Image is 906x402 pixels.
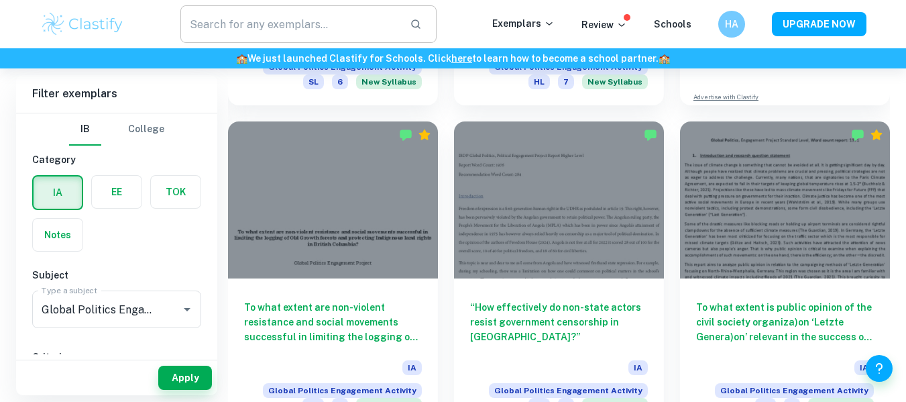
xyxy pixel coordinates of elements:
[558,74,574,89] span: 7
[332,74,348,89] span: 6
[263,383,422,398] span: Global Politics Engagement Activity
[3,51,903,66] h6: We just launched Clastify for Schools. Click to learn how to become a school partner.
[870,128,883,142] div: Premium
[32,350,201,364] h6: Criteria
[418,128,431,142] div: Premium
[581,17,627,32] p: Review
[158,366,212,390] button: Apply
[724,17,739,32] h6: HA
[236,53,247,64] span: 🏫
[356,74,422,89] div: Starting from the May 2026 session, the Global Politics Engagement Activity requirements have cha...
[659,53,670,64] span: 🏫
[178,300,196,319] button: Open
[492,16,555,31] p: Exemplars
[92,176,141,208] button: EE
[402,360,422,375] span: IA
[244,300,422,344] h6: To what extent are non-violent resistance and social movements successful in limiting the logging...
[715,383,874,398] span: Global Politics Engagement Activity
[69,113,164,146] div: Filter type choice
[34,177,82,209] button: IA
[582,74,648,89] div: Starting from the May 2026 session, the Global Politics Engagement Activity requirements have cha...
[693,93,758,102] a: Advertise with Clastify
[628,360,648,375] span: IA
[582,74,648,89] span: New Syllabus
[128,113,164,146] button: College
[470,300,648,344] h6: “How effectively do non-state actors resist government censorship in [GEOGRAPHIC_DATA]?”
[32,152,201,167] h6: Category
[489,383,648,398] span: Global Politics Engagement Activity
[33,219,82,251] button: Notes
[528,74,550,89] span: HL
[303,74,324,89] span: SL
[69,113,101,146] button: IB
[40,11,125,38] img: Clastify logo
[696,300,874,344] h6: To what extent is public opinion of the civil society organiza)on ‘Letzte Genera)on’ relevant in ...
[151,176,201,208] button: TOK
[644,128,657,142] img: Marked
[654,19,691,30] a: Schools
[851,128,864,142] img: Marked
[772,12,866,36] button: UPGRADE NOW
[854,360,874,375] span: IA
[718,11,745,38] button: HA
[42,285,97,296] label: Type a subject
[16,75,217,113] h6: Filter exemplars
[32,268,201,283] h6: Subject
[180,5,400,43] input: Search for any exemplars...
[866,355,893,382] button: Help and Feedback
[356,74,422,89] span: New Syllabus
[399,128,412,142] img: Marked
[451,53,472,64] a: here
